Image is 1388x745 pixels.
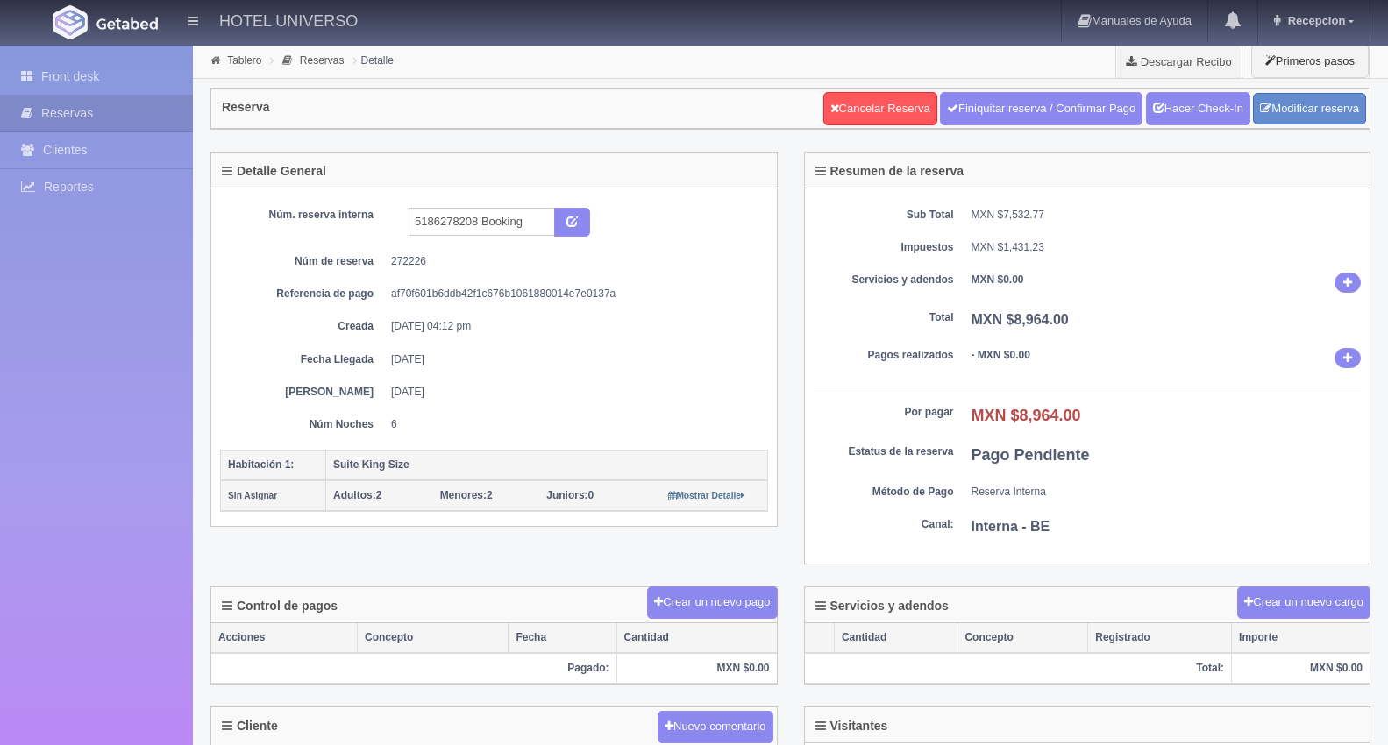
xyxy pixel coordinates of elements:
a: Reservas [300,54,345,67]
a: Descargar Recibo [1116,44,1242,79]
dt: Servicios y adendos [814,273,954,287]
dd: [DATE] [391,352,755,367]
button: Primeros pasos [1251,44,1369,78]
dd: [DATE] [391,385,755,400]
th: MXN $0.00 [1232,653,1370,684]
dt: Total [814,310,954,325]
dd: [DATE] 04:12 pm [391,319,755,334]
th: Suite King Size [326,450,768,480]
b: Pago Pendiente [972,446,1090,464]
dt: Impuestos [814,240,954,255]
b: - MXN $0.00 [972,349,1030,361]
h4: Servicios y adendos [815,600,949,613]
dt: Creada [233,319,374,334]
h4: HOTEL UNIVERSO [219,9,358,31]
dt: Sub Total [814,208,954,223]
dt: Referencia de pago [233,287,374,302]
dt: Núm. reserva interna [233,208,374,223]
a: Cancelar Reserva [823,92,937,125]
dt: Método de Pago [814,485,954,500]
a: Modificar reserva [1253,93,1366,125]
dd: af70f601b6ddb42f1c676b1061880014e7e0137a [391,287,755,302]
strong: Adultos: [333,489,376,501]
th: Cantidad [834,623,957,653]
small: Mostrar Detalle [668,491,744,500]
dt: Núm Noches [233,417,374,432]
b: MXN $8,964.00 [972,407,1081,424]
th: MXN $0.00 [616,653,776,684]
h4: Reserva [222,101,270,114]
h4: Visitantes [815,720,888,733]
img: Getabed [53,5,88,39]
span: Recepcion [1284,14,1346,27]
span: 0 [546,489,594,501]
dt: Fecha Llegada [233,352,374,367]
span: 2 [440,489,493,501]
dt: Núm de reserva [233,254,374,269]
th: Registrado [1088,623,1232,653]
a: Tablero [227,54,261,67]
b: MXN $0.00 [972,273,1024,286]
th: Cantidad [616,623,776,653]
dd: MXN $7,532.77 [972,208,1362,223]
dt: Pagos realizados [814,348,954,363]
strong: Menores: [440,489,487,501]
b: Interna - BE [972,519,1050,534]
b: MXN $8,964.00 [972,312,1069,327]
h4: Resumen de la reserva [815,165,964,178]
th: Importe [1232,623,1370,653]
span: 2 [333,489,381,501]
dd: MXN $1,431.23 [972,240,1362,255]
b: Habitación 1: [228,458,294,471]
dt: [PERSON_NAME] [233,385,374,400]
a: Hacer Check-In [1146,92,1250,125]
h4: Cliente [222,720,278,733]
button: Crear un nuevo pago [647,586,777,619]
img: Getabed [96,17,158,30]
th: Total: [805,653,1232,684]
li: Detalle [349,52,398,68]
dd: Reserva Interna [972,485,1362,500]
small: Sin Asignar [228,491,277,500]
th: Fecha [509,623,616,653]
th: Concepto [957,623,1088,653]
strong: Juniors: [546,489,587,501]
h4: Control de pagos [222,600,338,613]
a: Mostrar Detalle [668,489,744,501]
dt: Canal: [814,517,954,532]
th: Pagado: [211,653,616,684]
th: Concepto [357,623,508,653]
button: Nuevo comentario [658,711,773,743]
dd: 272226 [391,254,755,269]
th: Acciones [211,623,357,653]
button: Crear un nuevo cargo [1237,586,1370,619]
dt: Estatus de la reserva [814,444,954,459]
dd: 6 [391,417,755,432]
h4: Detalle General [222,165,326,178]
a: Finiquitar reserva / Confirmar Pago [940,92,1142,125]
dt: Por pagar [814,405,954,420]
